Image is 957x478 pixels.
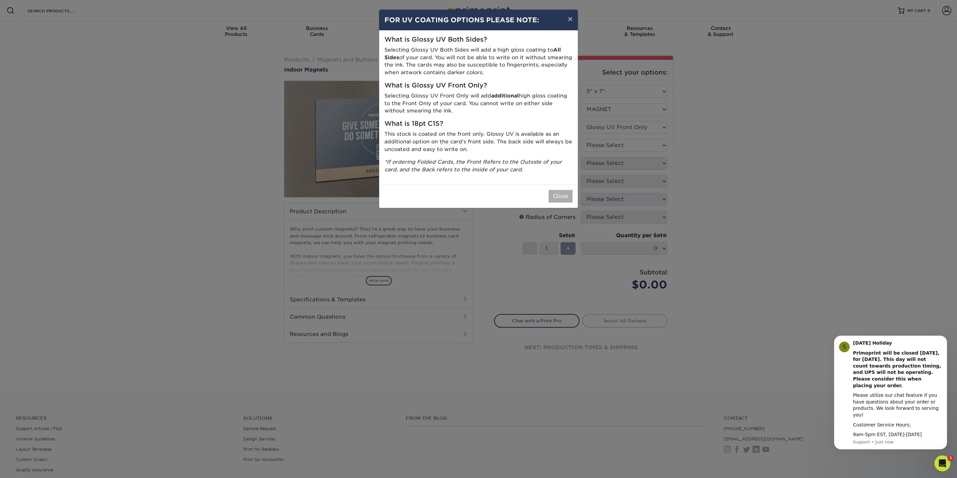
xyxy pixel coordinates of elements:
p: This stock is coated on the front only. Glossy UV is available as an additional option on the car... [384,130,573,153]
strong: All Sides [384,47,561,61]
h5: What is Glossy UV Front Only? [384,82,573,89]
span: 1 [948,455,953,461]
strong: additional [491,92,519,99]
h5: What is Glossy UV Both Sides? [384,36,573,44]
button: Close [549,190,573,203]
p: Selecting Glossy UV Both Sides will add a high gloss coating to of your card. You will not be abl... [384,46,573,77]
h5: What is 18pt C1S? [384,120,573,128]
p: Selecting Glossy UV Front Only will add high gloss coating to the Front Only of your card. You ca... [384,92,573,115]
iframe: Intercom live chat [934,455,950,471]
i: *If ordering Folded Cards, the Front Refers to the Outside of your card, and the Back refers to t... [384,159,562,173]
button: × [563,10,578,28]
iframe: Intercom notifications message [824,332,957,460]
h4: FOR UV COATING OPTIONS PLEASE NOTE: [384,15,573,25]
